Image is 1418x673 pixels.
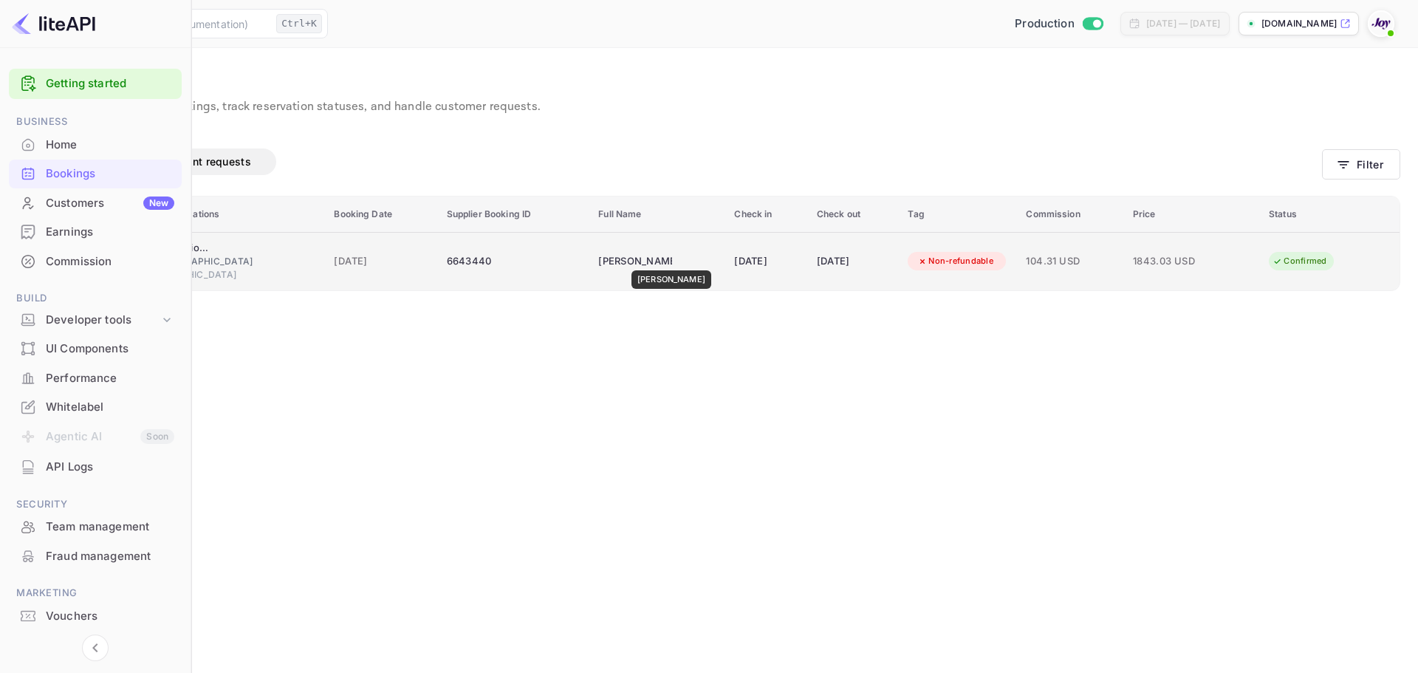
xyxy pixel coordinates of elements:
[46,608,174,625] div: Vouchers
[9,189,182,216] a: CustomersNew
[46,224,174,241] div: Earnings
[9,247,182,276] div: Commission
[9,69,182,99] div: Getting started
[9,393,182,422] div: Whitelabel
[1322,149,1400,180] button: Filter
[9,247,182,275] a: Commission
[12,12,95,35] img: LiteAPI logo
[82,635,109,661] button: Collapse navigation
[1009,16,1109,33] div: Switch to Sandbox mode
[140,255,317,268] div: [GEOGRAPHIC_DATA]
[9,131,182,160] div: Home
[1369,12,1393,35] img: With Joy
[46,195,174,212] div: Customers
[908,252,1003,270] div: Non-refundable
[18,197,1400,290] table: booking table
[9,496,182,513] span: Security
[18,66,1400,95] p: Bookings
[46,75,174,92] a: Getting started
[9,513,182,542] div: Team management
[725,197,807,233] th: Check in
[18,148,1322,175] div: account-settings tabs
[334,253,428,270] span: [DATE]
[9,335,182,363] div: UI Components
[9,131,182,158] a: Home
[9,513,182,540] a: Team management
[899,197,1017,233] th: Tag
[1133,253,1207,270] span: 1843.03 USD
[9,189,182,218] div: CustomersNew
[598,250,672,273] div: Branden Rivero
[1026,253,1115,270] span: 104.31 USD
[46,399,174,416] div: Whitelabel
[143,197,174,210] div: New
[9,290,182,307] span: Build
[1146,17,1220,30] div: [DATE] — [DATE]
[46,341,174,358] div: UI Components
[18,98,1400,116] p: View and manage all hotel bookings, track reservation statuses, and handle customer requests.
[46,370,174,387] div: Performance
[46,459,174,476] div: API Logs
[325,197,437,233] th: Booking Date
[9,364,182,393] div: Performance
[9,542,182,570] a: Fraud management
[1124,197,1260,233] th: Price
[46,165,174,182] div: Bookings
[9,335,182,362] a: UI Components
[1260,197,1400,233] th: Status
[9,160,182,187] a: Bookings
[9,307,182,333] div: Developer tools
[589,197,725,233] th: Full Name
[1017,197,1124,233] th: Commission
[9,160,182,188] div: Bookings
[131,197,326,233] th: Hotel informations
[46,548,174,565] div: Fraud management
[9,393,182,420] a: Whitelabel
[46,253,174,270] div: Commission
[438,197,590,233] th: Supplier Booking ID
[9,218,182,247] div: Earnings
[46,312,160,329] div: Developer tools
[1261,17,1337,30] p: [DOMAIN_NAME]
[9,453,182,482] div: API Logs
[9,602,182,629] a: Vouchers
[142,155,251,168] span: Amendment requests
[9,453,182,480] a: API Logs
[140,268,317,281] div: [GEOGRAPHIC_DATA]
[9,542,182,571] div: Fraud management
[734,250,798,273] div: [DATE]
[1263,252,1336,270] div: Confirmed
[46,137,174,154] div: Home
[1015,16,1075,33] span: Production
[9,114,182,130] span: Business
[447,250,581,273] div: 6643440
[9,364,182,392] a: Performance
[46,519,174,536] div: Team management
[808,197,900,233] th: Check out
[276,14,322,33] div: Ctrl+K
[817,250,891,273] div: [DATE]
[9,218,182,245] a: Earnings
[9,585,182,601] span: Marketing
[9,602,182,631] div: Vouchers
